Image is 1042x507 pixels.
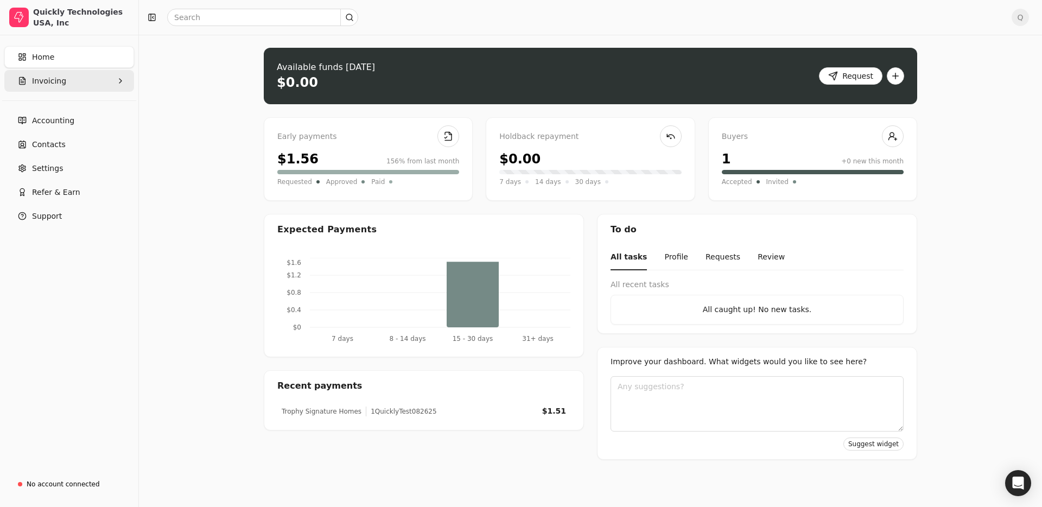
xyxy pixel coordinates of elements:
[4,157,134,179] a: Settings
[535,176,561,187] span: 14 days
[32,163,63,174] span: Settings
[277,223,377,236] div: Expected Payments
[277,61,375,74] div: Available funds [DATE]
[575,176,601,187] span: 30 days
[32,139,66,150] span: Contacts
[287,271,301,279] tspan: $1.2
[332,335,353,343] tspan: 7 days
[33,7,129,28] div: Quickly Technologies USA, Inc
[287,306,301,314] tspan: $0.4
[32,115,74,126] span: Accounting
[499,176,521,187] span: 7 days
[264,371,583,401] div: Recent payments
[620,304,894,315] div: All caught up! No new tasks.
[4,205,134,227] button: Support
[277,74,318,91] div: $0.00
[293,324,301,331] tspan: $0
[841,156,904,166] div: +0 new this month
[32,75,66,87] span: Invoicing
[522,335,553,343] tspan: 31+ days
[542,405,566,417] div: $1.51
[32,211,62,222] span: Support
[389,335,425,343] tspan: 8 - 14 days
[611,279,904,290] div: All recent tasks
[4,134,134,155] a: Contacts
[326,176,358,187] span: Approved
[1012,9,1029,26] button: Q
[282,407,361,416] div: Trophy Signature Homes
[611,245,647,270] button: All tasks
[664,245,688,270] button: Profile
[722,149,731,169] div: 1
[371,176,385,187] span: Paid
[722,131,904,143] div: Buyers
[499,131,681,143] div: Holdback repayment
[32,187,80,198] span: Refer & Earn
[167,9,358,26] input: Search
[32,52,54,63] span: Home
[277,131,459,143] div: Early payments
[1005,470,1031,496] div: Open Intercom Messenger
[4,70,134,92] button: Invoicing
[499,149,541,169] div: $0.00
[843,438,904,451] button: Suggest widget
[611,356,904,367] div: Improve your dashboard. What widgets would you like to see here?
[277,149,319,169] div: $1.56
[758,245,785,270] button: Review
[4,181,134,203] button: Refer & Earn
[4,474,134,494] a: No account connected
[722,176,752,187] span: Accepted
[706,245,740,270] button: Requests
[366,407,436,416] div: 1QuicklyTest082625
[27,479,100,489] div: No account connected
[287,259,301,267] tspan: $1.6
[287,289,301,296] tspan: $0.8
[277,176,312,187] span: Requested
[4,46,134,68] a: Home
[4,110,134,131] a: Accounting
[819,67,882,85] button: Request
[453,335,493,343] tspan: 15 - 30 days
[386,156,459,166] div: 156% from last month
[598,214,917,245] div: To do
[766,176,789,187] span: Invited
